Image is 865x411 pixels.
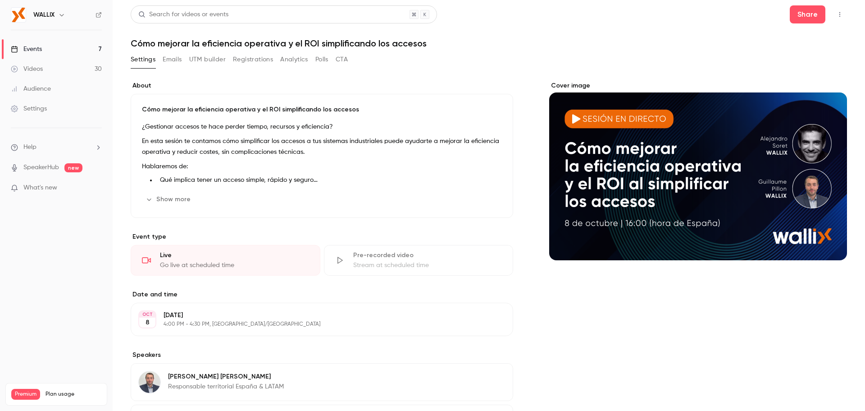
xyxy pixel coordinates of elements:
[142,136,502,157] p: En esta sesión te contamos cómo simplificar los accesos a tus sistemas industriales puede ayudart...
[233,52,273,67] button: Registrations
[160,251,309,260] div: Live
[11,65,43,74] div: Videos
[168,382,284,391] p: Responsable territorial España & LATAM
[11,45,42,54] div: Events
[139,371,160,393] img: Guillaume Pillon
[131,351,513,360] label: Speakers
[353,251,502,260] div: Pre-recorded video
[33,10,55,19] h6: WALLIX
[168,372,284,381] p: [PERSON_NAME] [PERSON_NAME]
[549,81,847,260] section: Cover image
[131,232,513,241] p: Event type
[315,52,328,67] button: Polls
[353,261,502,270] div: Stream at scheduled time
[11,143,102,152] li: help-dropdown-opener
[160,261,309,270] div: Go live at scheduled time
[146,318,150,327] p: 8
[324,245,514,276] div: Pre-recorded videoStream at scheduled time
[131,38,847,49] h1: Cómo mejorar la eficiencia operativa y el ROI simplificando los accesos
[131,290,513,299] label: Date and time
[11,8,26,22] img: WALLIX
[138,10,228,19] div: Search for videos or events
[164,311,465,320] p: [DATE]
[131,52,155,67] button: Settings
[131,363,513,401] div: Guillaume Pillon[PERSON_NAME] [PERSON_NAME]Responsable territorial España & LATAM
[11,84,51,93] div: Audience
[336,52,348,67] button: CTA
[139,311,155,318] div: OCT
[142,192,196,207] button: Show more
[189,52,226,67] button: UTM builder
[91,184,102,192] iframe: Noticeable Trigger
[156,175,502,185] li: Qué implica tener un acceso simple, rápido y seguro
[164,321,465,328] p: 4:00 PM - 4:30 PM, [GEOGRAPHIC_DATA]/[GEOGRAPHIC_DATA]
[142,161,502,172] p: Hablaremos de:
[11,104,47,113] div: Settings
[142,121,502,132] p: ¿Gestionar accesos te hace perder tiempo, recursos y eficiencia?
[131,245,320,276] div: LiveGo live at scheduled time
[64,163,82,172] span: new
[549,81,847,90] label: Cover image
[23,143,36,152] span: Help
[11,389,40,400] span: Premium
[142,105,502,114] p: Cómo mejorar la eficiencia operativa y el ROI simplificando los accesos
[23,183,57,193] span: What's new
[790,5,825,23] button: Share
[163,52,182,67] button: Emails
[280,52,308,67] button: Analytics
[23,163,59,172] a: SpeakerHub
[131,81,513,90] label: About
[46,391,101,398] span: Plan usage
